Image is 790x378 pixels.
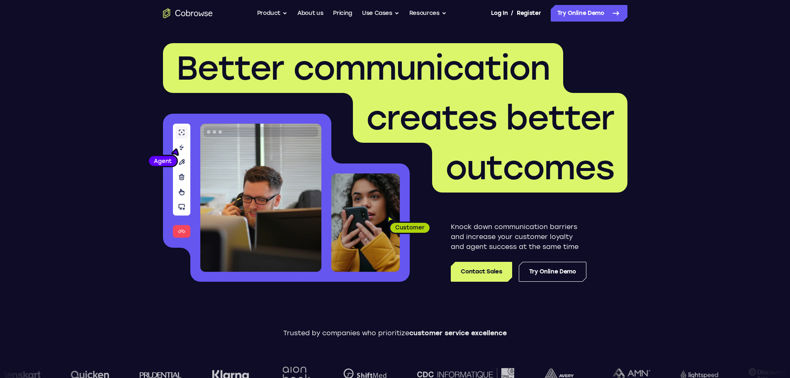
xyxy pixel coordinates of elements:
[491,5,508,22] a: Log In
[163,8,213,18] a: Go to the home page
[519,262,586,282] a: Try Online Demo
[297,5,323,22] a: About us
[139,371,181,378] img: prudential
[200,124,321,272] img: A customer support agent talking on the phone
[511,8,513,18] span: /
[551,5,627,22] a: Try Online Demo
[409,5,447,22] button: Resources
[331,173,400,272] img: A customer holding their phone
[362,5,399,22] button: Use Cases
[445,148,614,188] span: outcomes
[257,5,288,22] button: Product
[366,98,614,138] span: creates better
[451,262,512,282] a: Contact Sales
[451,222,586,252] p: Knock down communication barriers and increase your customer loyalty and agent success at the sam...
[517,5,541,22] a: Register
[176,48,550,88] span: Better communication
[333,5,352,22] a: Pricing
[409,329,507,337] span: customer service excellence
